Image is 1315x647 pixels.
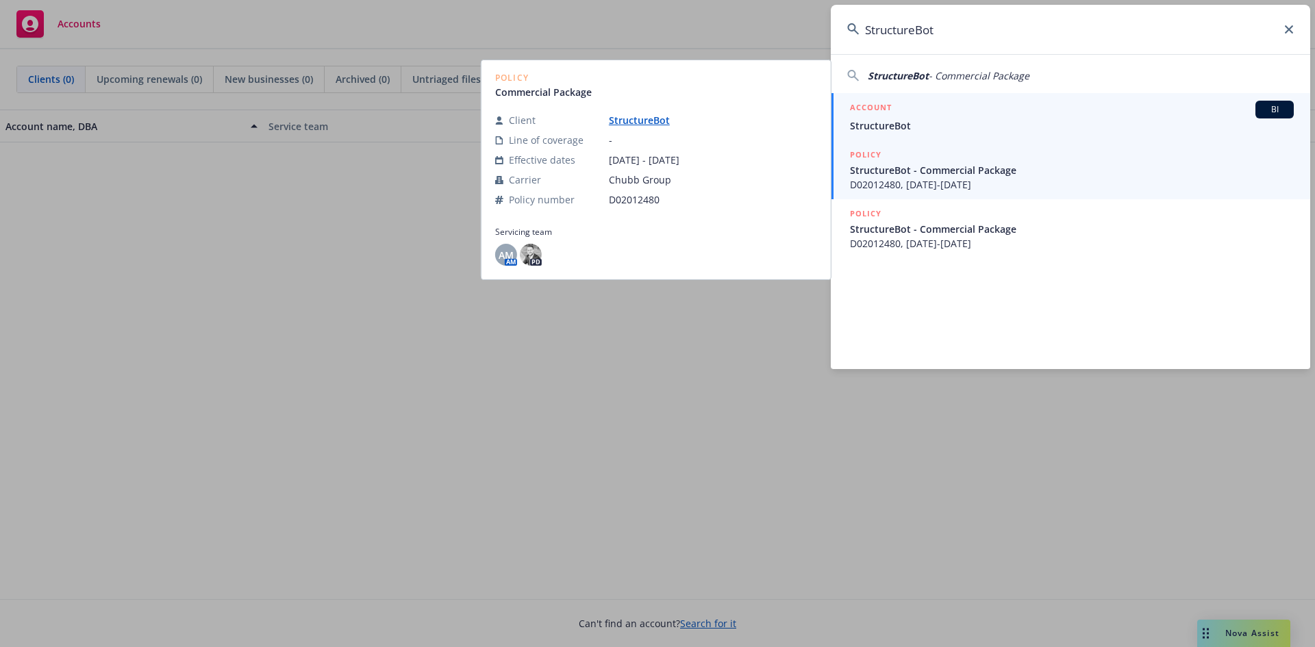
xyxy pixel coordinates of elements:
span: - Commercial Package [929,69,1029,82]
h5: POLICY [850,207,881,220]
span: StructureBot [868,69,929,82]
span: StructureBot - Commercial Package [850,163,1294,177]
span: BI [1261,103,1288,116]
span: StructureBot - Commercial Package [850,222,1294,236]
a: POLICYStructureBot - Commercial PackageD02012480, [DATE]-[DATE] [831,140,1310,199]
input: Search... [831,5,1310,54]
h5: POLICY [850,148,881,162]
a: POLICYStructureBot - Commercial PackageD02012480, [DATE]-[DATE] [831,199,1310,258]
h5: ACCOUNT [850,101,892,117]
span: D02012480, [DATE]-[DATE] [850,177,1294,192]
a: ACCOUNTBIStructureBot [831,93,1310,140]
span: StructureBot [850,118,1294,133]
span: D02012480, [DATE]-[DATE] [850,236,1294,251]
